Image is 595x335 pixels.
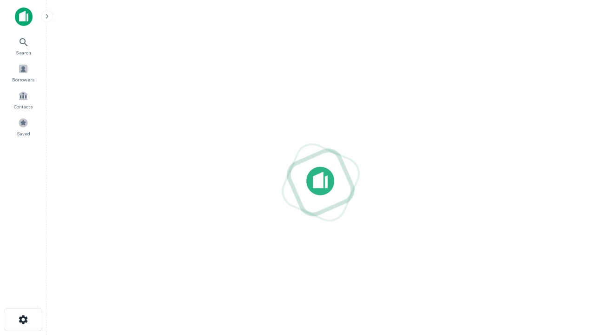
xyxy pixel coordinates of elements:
span: Saved [17,130,30,137]
a: Borrowers [3,60,44,85]
img: capitalize-icon.png [15,7,33,26]
span: Search [16,49,31,56]
a: Saved [3,114,44,139]
a: Contacts [3,87,44,112]
a: Search [3,33,44,58]
span: Borrowers [12,76,34,83]
span: Contacts [14,103,33,110]
iframe: Chat Widget [549,261,595,305]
